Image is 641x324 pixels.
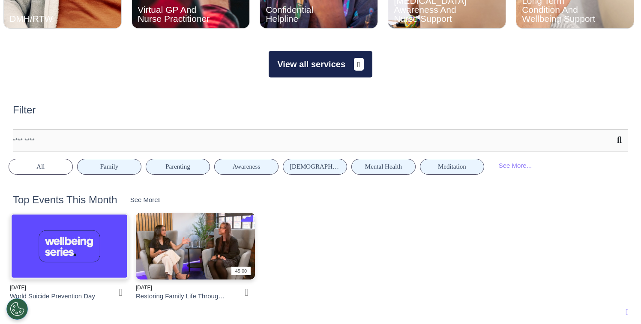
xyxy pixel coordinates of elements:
[136,284,225,291] div: [DATE]
[10,213,129,279] img: TV+2.png
[77,159,141,175] button: Family
[231,267,251,276] div: 45:00
[351,159,416,175] button: Mental Health
[13,104,36,116] h2: Filter
[10,291,95,301] div: World Suicide Prevention Day
[138,5,220,23] div: Virtual GP And Nurse Practitioner
[283,159,347,175] button: [DEMOGRAPHIC_DATA] Health
[9,159,73,175] button: All
[10,284,99,291] div: [DATE]
[269,51,372,77] button: View all services
[488,158,542,174] div: See More...
[146,159,210,175] button: Parenting
[420,159,484,175] button: Meditation
[13,194,117,206] h2: Top Events This Month
[214,159,279,175] button: Awareness
[136,213,255,279] img: WS_SL_Restoring+Family+Life+Through+Better+Sleep.png
[136,291,225,301] div: Restoring Family Life Through Better Sleep
[130,195,161,205] div: See More
[266,5,348,23] div: Confidential Helpline
[9,14,92,23] div: DMH/RTW
[6,298,28,320] button: Open Preferences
